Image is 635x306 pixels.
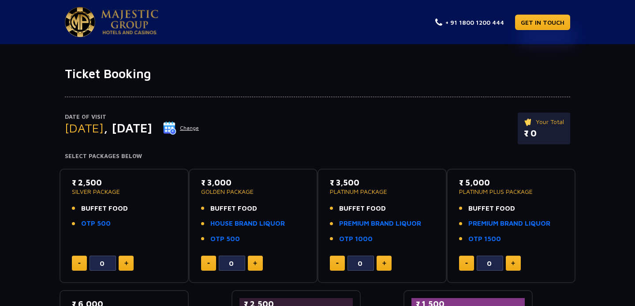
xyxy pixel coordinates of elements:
[468,219,550,229] a: PREMIUM BRAND LIQUOR
[339,219,421,229] a: PREMIUM BRAND LIQUOR
[72,177,176,189] p: ₹ 2,500
[210,204,257,214] span: BUFFET FOOD
[459,177,564,189] p: ₹ 5,000
[468,234,501,244] a: OTP 1500
[524,117,564,127] p: Your Total
[253,261,257,265] img: plus
[465,263,468,264] img: minus
[65,121,104,135] span: [DATE]
[435,18,504,27] a: + 91 1800 1200 444
[336,263,339,264] img: minus
[78,263,81,264] img: minus
[339,234,373,244] a: OTP 1000
[339,204,386,214] span: BUFFET FOOD
[201,177,306,189] p: ₹ 3,000
[65,66,570,81] h1: Ticket Booking
[524,127,564,140] p: ₹ 0
[524,117,533,127] img: ticket
[104,121,152,135] span: , [DATE]
[515,15,570,30] a: GET IN TOUCH
[81,219,111,229] a: OTP 500
[382,261,386,265] img: plus
[468,204,515,214] span: BUFFET FOOD
[459,189,564,195] p: PLATINUM PLUS PACKAGE
[65,153,570,160] h4: Select Packages Below
[65,113,199,121] p: Date of Visit
[101,10,158,34] img: Majestic Pride
[163,121,199,135] button: Change
[210,219,285,229] a: HOUSE BRAND LIQUOR
[330,189,434,195] p: PLATINUM PACKAGE
[201,189,306,195] p: GOLDEN PACKAGE
[65,7,95,37] img: Majestic Pride
[124,261,128,265] img: plus
[210,234,240,244] a: OTP 500
[511,261,515,265] img: plus
[330,177,434,189] p: ₹ 3,500
[207,263,210,264] img: minus
[72,189,176,195] p: SILVER PACKAGE
[81,204,128,214] span: BUFFET FOOD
